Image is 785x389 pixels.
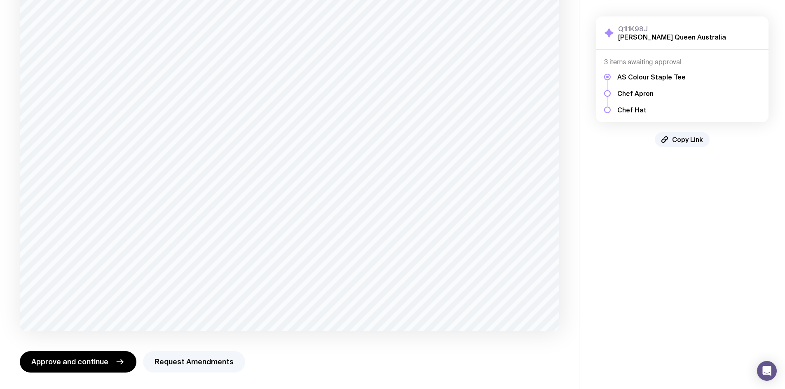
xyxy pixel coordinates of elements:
button: Approve and continue [20,351,136,373]
h5: AS Colour Staple Tee [617,73,686,81]
h4: 3 items awaiting approval [604,58,760,66]
h5: Chef Apron [617,89,686,98]
div: Open Intercom Messenger [757,361,777,381]
span: Approve and continue [31,357,108,367]
h3: Q1I1K98J [618,25,726,33]
h5: Chef Hat [617,106,686,114]
span: Copy Link [672,135,703,144]
button: Copy Link [655,132,710,147]
h2: [PERSON_NAME] Queen Australia [618,33,726,41]
button: Request Amendments [143,351,245,373]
